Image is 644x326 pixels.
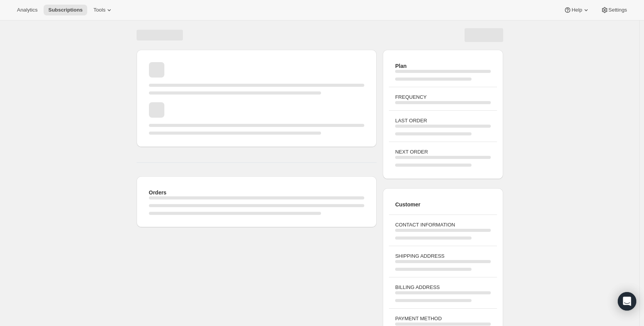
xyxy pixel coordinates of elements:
span: Tools [93,7,105,13]
h3: PAYMENT METHOD [395,315,490,323]
div: Open Intercom Messenger [618,292,636,311]
h3: FREQUENCY [395,93,490,101]
span: Help [571,7,582,13]
span: Subscriptions [48,7,83,13]
h3: SHIPPING ADDRESS [395,252,490,260]
button: Settings [596,5,632,15]
span: Analytics [17,7,37,13]
button: Subscriptions [44,5,87,15]
h3: NEXT ORDER [395,148,490,156]
button: Help [559,5,594,15]
h3: CONTACT INFORMATION [395,221,490,229]
span: Settings [609,7,627,13]
h2: Orders [149,189,365,196]
h3: BILLING ADDRESS [395,284,490,291]
button: Analytics [12,5,42,15]
h2: Plan [395,62,490,70]
h2: Customer [395,201,490,208]
button: Tools [89,5,118,15]
h3: LAST ORDER [395,117,490,125]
